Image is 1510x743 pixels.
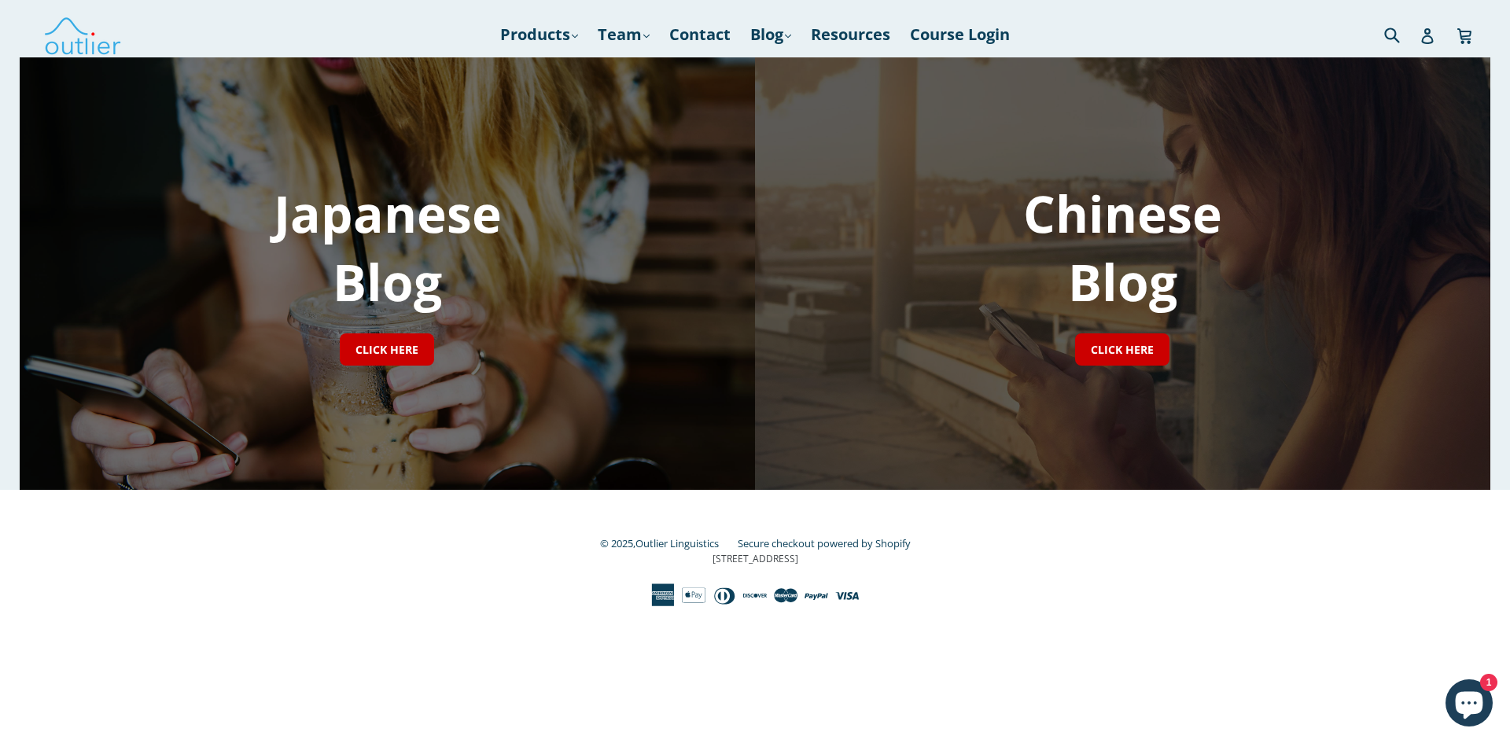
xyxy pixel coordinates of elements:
h1: Japanese Blog [39,180,735,317]
a: Course Login [902,20,1018,49]
input: Search [1380,18,1423,50]
p: [STREET_ADDRESS] [326,552,1184,566]
a: CLICK HERE [1075,334,1169,366]
img: Outlier Linguistics [43,12,122,57]
a: CLICK HERE [340,334,434,366]
small: © 2025, [600,536,735,550]
a: Team [590,20,657,49]
a: Blog [742,20,799,49]
a: Contact [661,20,738,49]
a: Products [492,20,586,49]
h1: Chinese Blog [775,180,1471,317]
a: Outlier Linguistics [635,536,719,550]
inbox-online-store-chat: Shopify online store chat [1441,679,1497,730]
a: Resources [803,20,898,49]
a: Secure checkout powered by Shopify [738,536,911,550]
